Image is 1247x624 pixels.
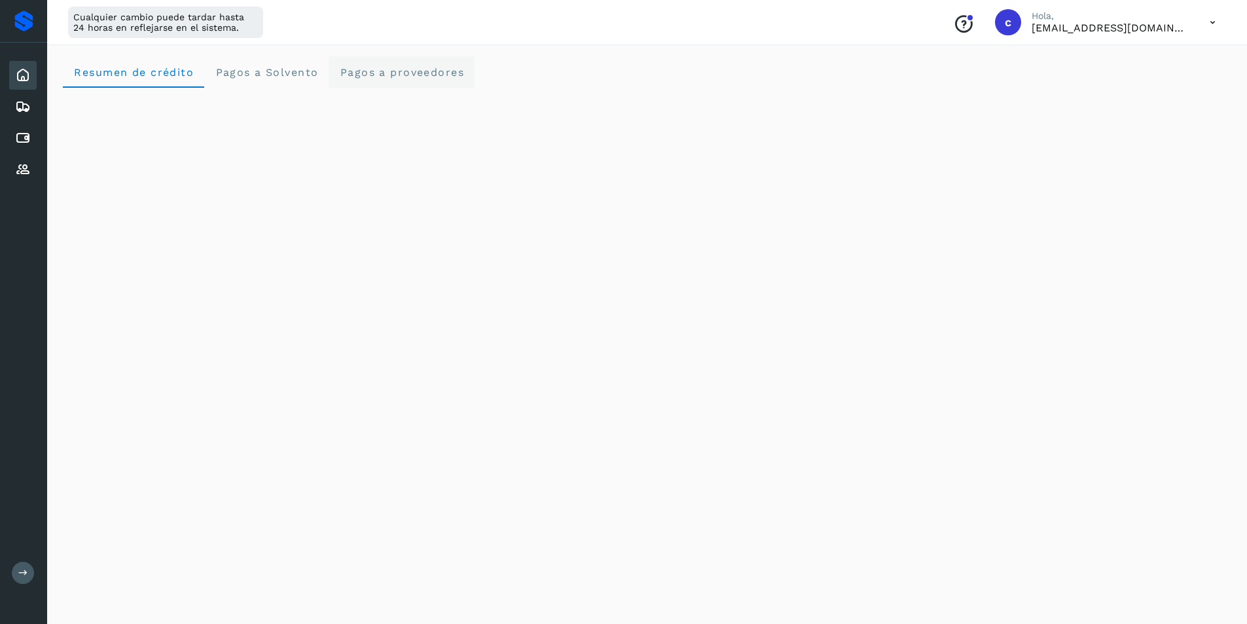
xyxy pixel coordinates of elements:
div: Proveedores [9,155,37,184]
p: Hola, [1032,10,1189,22]
span: Pagos a Solvento [215,66,318,79]
div: Cualquier cambio puede tardar hasta 24 horas en reflejarse en el sistema. [68,7,263,38]
div: Cuentas por pagar [9,124,37,153]
div: Embarques [9,92,37,121]
div: Inicio [9,61,37,90]
span: Pagos a proveedores [339,66,464,79]
p: contabilidad5@easo.com [1032,22,1189,34]
span: Resumen de crédito [73,66,194,79]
